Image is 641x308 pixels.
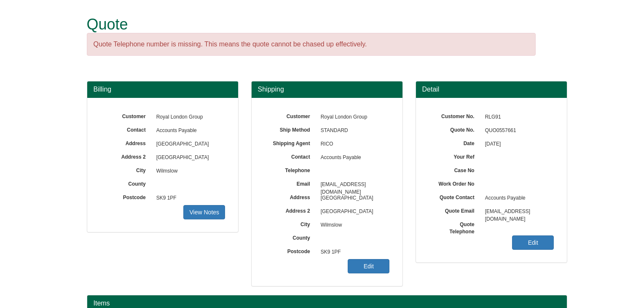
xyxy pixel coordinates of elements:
span: [EMAIL_ADDRESS][DOMAIN_NAME] [481,205,554,219]
span: Wilmslow [316,219,390,232]
label: City [100,165,152,174]
span: [GEOGRAPHIC_DATA] [316,205,390,219]
span: STANDARD [316,124,390,138]
label: Quote Contact [429,192,481,201]
span: Royal London Group [152,111,225,124]
label: Address [100,138,152,147]
label: Postcode [100,192,152,201]
label: Date [429,138,481,147]
label: Address 2 [100,151,152,161]
div: Quote Telephone number is missing. This means the quote cannot be chased up effectively. [87,33,536,56]
span: Accounts Payable [152,124,225,138]
span: [DATE] [481,138,554,151]
label: Address 2 [264,205,316,215]
label: City [264,219,316,228]
label: Quote Telephone [429,219,481,235]
label: Quote Email [429,205,481,215]
label: Contact [264,151,316,161]
label: Customer No. [429,111,481,120]
h3: Detail [422,86,561,93]
label: Customer [264,111,316,120]
label: Quote No. [429,124,481,134]
a: Edit [348,259,389,273]
label: Work Order No [429,178,481,188]
a: Edit [512,235,554,250]
label: Email [264,178,316,188]
label: Address [264,192,316,201]
span: Accounts Payable [316,151,390,165]
h3: Shipping [258,86,396,93]
label: Postcode [264,246,316,255]
h1: Quote [87,16,536,33]
span: RICO [316,138,390,151]
label: Contact [100,124,152,134]
h2: Items [94,300,561,307]
label: Shipping Agent [264,138,316,147]
span: [GEOGRAPHIC_DATA] [152,151,225,165]
span: Accounts Payable [481,192,554,205]
span: SK9 1PF [152,192,225,205]
label: County [100,178,152,188]
span: [EMAIL_ADDRESS][DOMAIN_NAME] [316,178,390,192]
label: Your Ref [429,151,481,161]
h3: Billing [94,86,232,93]
a: View Notes [183,205,225,219]
label: Ship Method [264,124,316,134]
span: [GEOGRAPHIC_DATA] [152,138,225,151]
label: Customer [100,111,152,120]
span: RLG91 [481,111,554,124]
span: QUO0557661 [481,124,554,138]
label: Case No [429,165,481,174]
span: [GEOGRAPHIC_DATA] [316,192,390,205]
span: Wilmslow [152,165,225,178]
span: SK9 1PF [316,246,390,259]
span: Royal London Group [316,111,390,124]
label: County [264,232,316,242]
label: Telephone [264,165,316,174]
